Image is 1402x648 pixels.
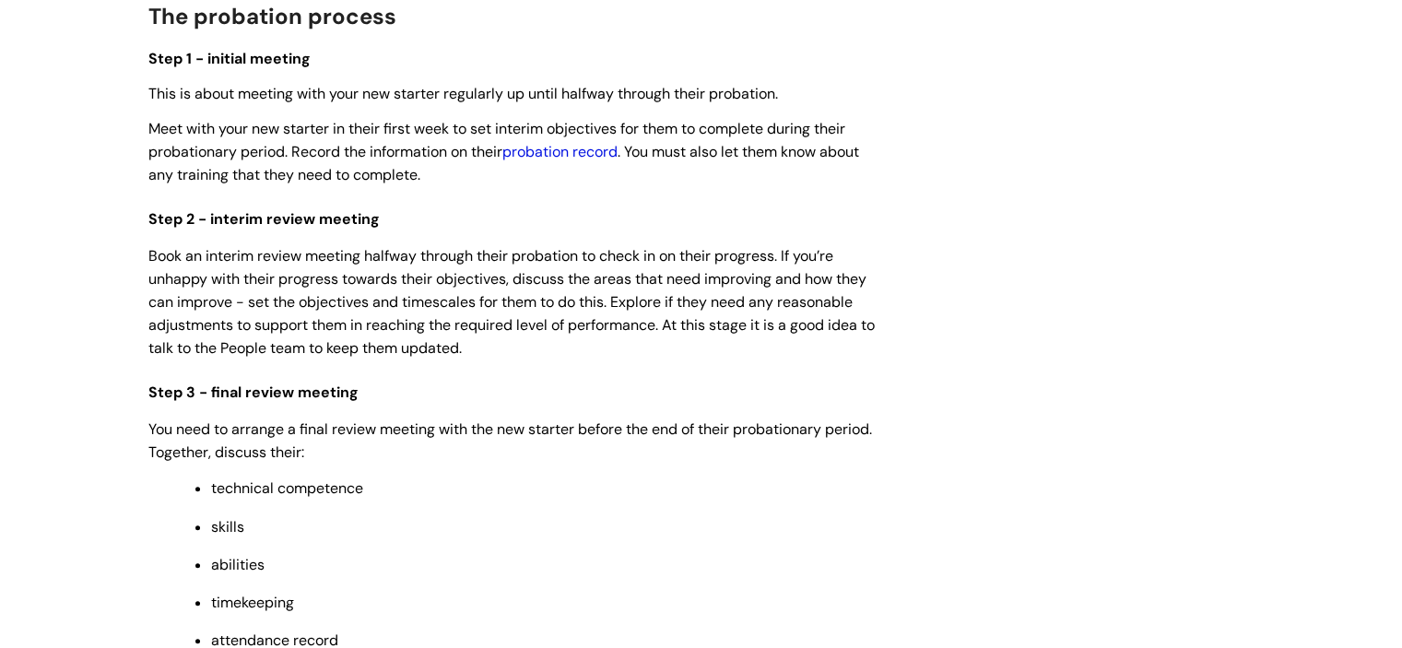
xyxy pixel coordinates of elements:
[148,209,380,229] span: Step 2 - interim review meeting
[211,517,244,536] span: skills
[211,478,363,498] span: technical competence
[148,383,359,402] span: Step 3 - final review meeting
[148,246,875,357] span: Book an interim review meeting halfway through their probation to check in on their progress. If ...
[211,555,265,574] span: abilities
[148,84,778,103] span: This is about meeting with your new starter regularly up until halfway through their probation.
[148,119,859,184] span: Meet with your new starter in their first week to set interim objectives for them to complete dur...
[148,2,396,30] span: The probation process
[211,593,294,612] span: timekeeping
[148,419,872,462] span: You need to arrange a final review meeting with the new starter before the end of their probation...
[502,142,618,161] a: probation record
[148,49,311,68] span: Step 1 - initial meeting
